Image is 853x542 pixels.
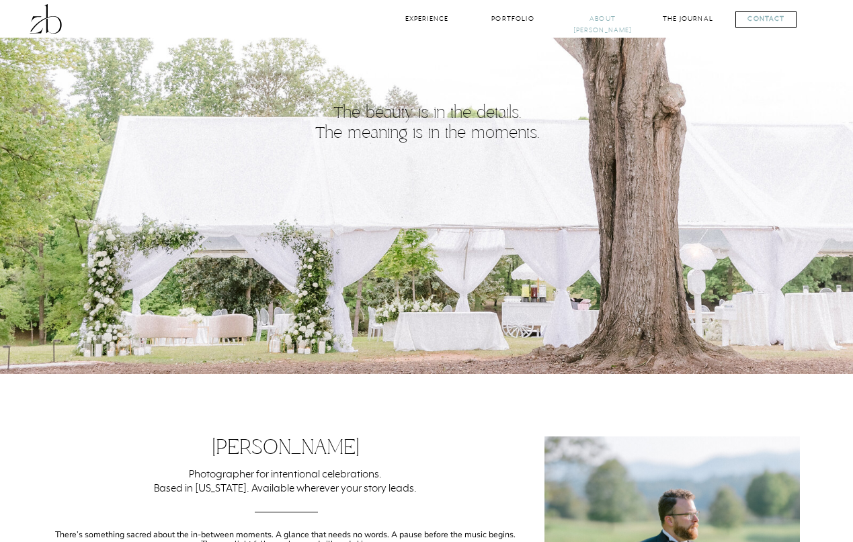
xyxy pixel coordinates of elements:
[486,13,540,26] a: Portfolio
[247,104,608,152] p: The beauty is in the details. The meaning is in the moments.
[138,436,434,467] h3: [PERSON_NAME]
[659,13,717,26] a: The Journal
[54,467,516,503] p: Photographer for intentional celebrations. Based in [US_STATE]. Available wherever your story leads.
[400,13,454,26] a: Experience
[573,13,633,26] a: About [PERSON_NAME]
